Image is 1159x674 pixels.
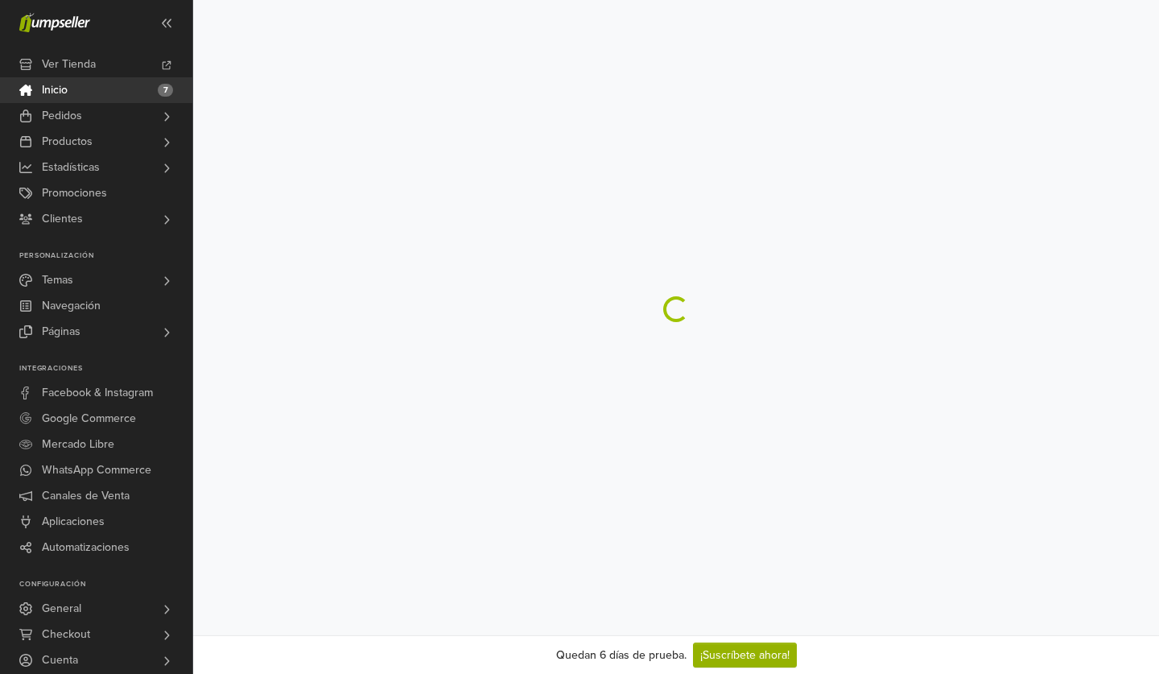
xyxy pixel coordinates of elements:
span: Checkout [42,622,90,647]
span: Estadísticas [42,155,100,180]
p: Integraciones [19,364,192,374]
span: Inicio [42,77,68,103]
span: 7 [158,84,173,97]
span: Google Commerce [42,406,136,432]
span: Cuenta [42,647,78,673]
span: Canales de Venta [42,483,130,509]
span: Clientes [42,206,83,232]
div: Quedan 6 días de prueba. [556,647,687,664]
span: Páginas [42,319,80,345]
span: Productos [42,129,93,155]
span: Ver Tienda [42,52,96,77]
span: Mercado Libre [42,432,114,457]
span: Pedidos [42,103,82,129]
a: ¡Suscríbete ahora! [693,643,797,668]
span: Automatizaciones [42,535,130,560]
span: Aplicaciones [42,509,105,535]
p: Configuración [19,580,192,589]
span: Facebook & Instagram [42,380,153,406]
span: Promociones [42,180,107,206]
span: General [42,596,81,622]
span: Navegación [42,293,101,319]
span: Temas [42,267,73,293]
p: Personalización [19,251,192,261]
span: WhatsApp Commerce [42,457,151,483]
